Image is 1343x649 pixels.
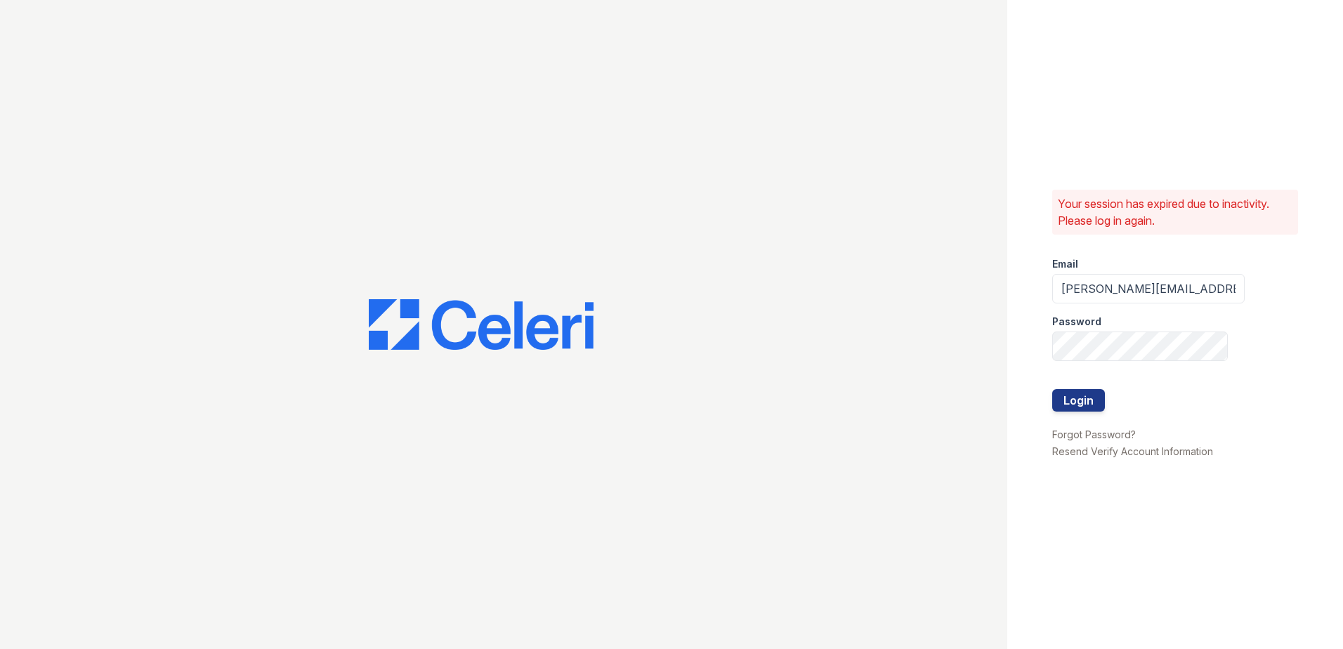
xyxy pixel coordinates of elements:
[1052,445,1213,457] a: Resend Verify Account Information
[1052,389,1105,412] button: Login
[1058,195,1292,229] p: Your session has expired due to inactivity. Please log in again.
[1052,428,1136,440] a: Forgot Password?
[1052,257,1078,271] label: Email
[1052,315,1101,329] label: Password
[369,299,594,350] img: CE_Logo_Blue-a8612792a0a2168367f1c8372b55b34899dd931a85d93a1a3d3e32e68fde9ad4.png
